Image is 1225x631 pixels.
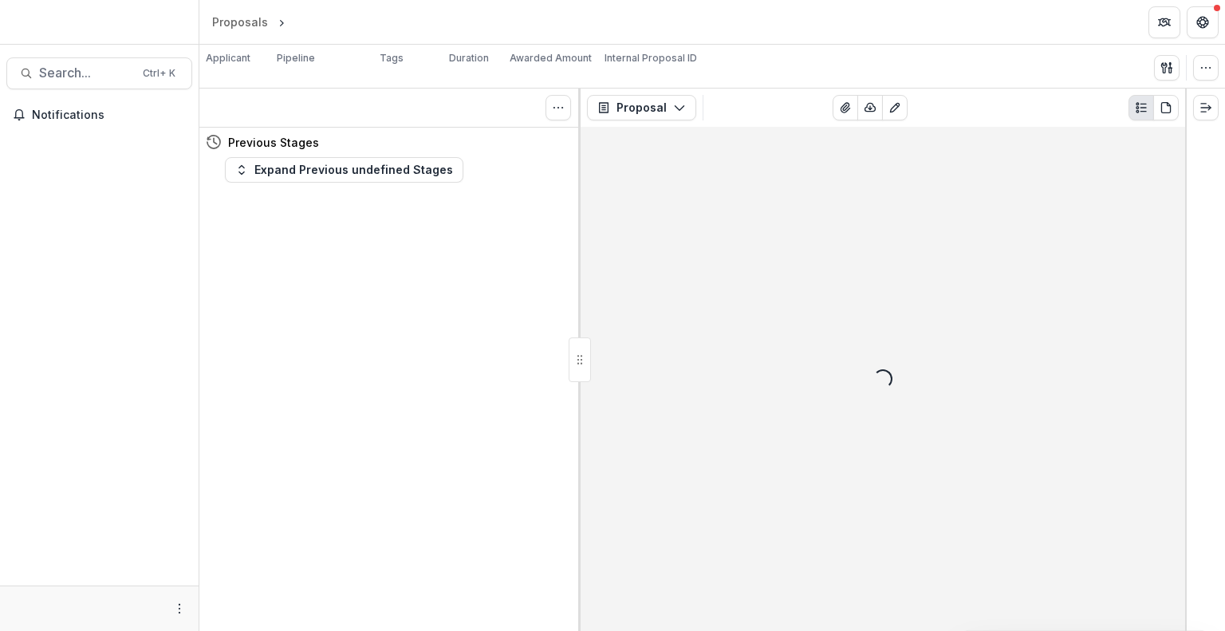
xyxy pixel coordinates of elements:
[206,10,356,34] nav: breadcrumb
[1128,95,1154,120] button: Plaintext view
[882,95,908,120] button: Edit as form
[225,157,463,183] button: Expand Previous undefined Stages
[1193,95,1219,120] button: Expand right
[587,95,696,120] button: Proposal
[546,95,571,120] button: Toggle View Cancelled Tasks
[206,51,250,65] p: Applicant
[1148,6,1180,38] button: Partners
[510,51,592,65] p: Awarded Amount
[1187,6,1219,38] button: Get Help
[39,65,133,81] span: Search...
[605,51,697,65] p: Internal Proposal ID
[170,599,189,618] button: More
[6,102,192,128] button: Notifications
[206,10,274,34] a: Proposals
[212,14,268,30] div: Proposals
[277,51,315,65] p: Pipeline
[32,108,186,122] span: Notifications
[140,65,179,82] div: Ctrl + K
[833,95,858,120] button: View Attached Files
[228,134,319,151] h4: Previous Stages
[1153,95,1179,120] button: PDF view
[380,51,404,65] p: Tags
[6,57,192,89] button: Search...
[449,51,489,65] p: Duration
